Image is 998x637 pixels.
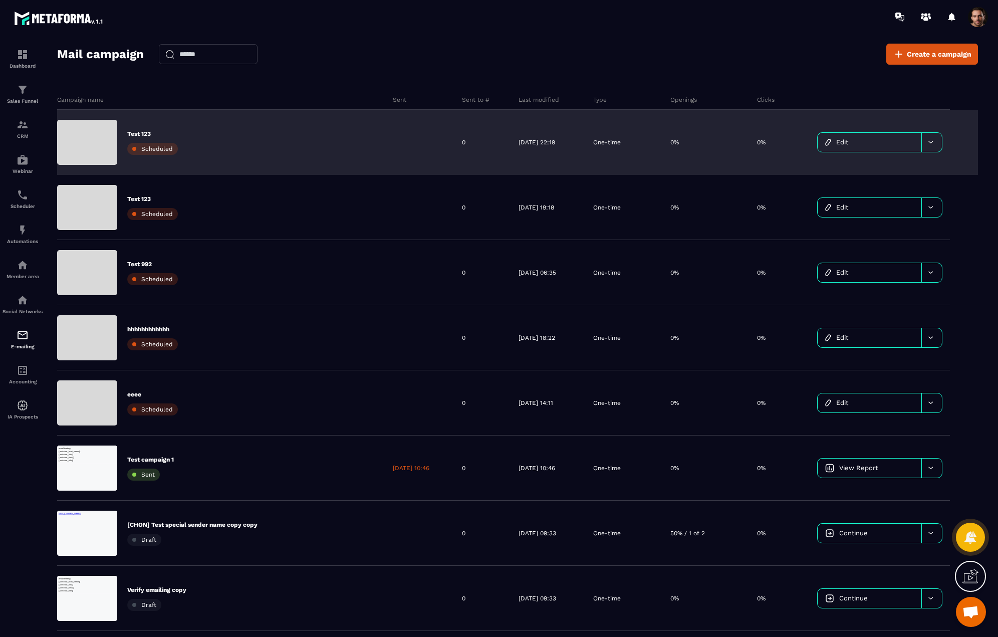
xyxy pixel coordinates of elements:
p: [DATE] 09:33 [519,594,556,602]
span: Scheduled [141,145,173,152]
img: formation [17,84,29,96]
span: Draft [141,601,156,608]
a: accountantaccountantAccounting [3,357,43,392]
p: [DATE] 22:19 [519,138,555,146]
img: accountant [17,364,29,376]
p: CRM [3,133,43,139]
p: eeee [127,390,178,398]
p: 0% [757,399,766,407]
p: {{webinar_title}} [5,44,195,54]
p: E-mailing [3,344,43,349]
img: icon [825,594,834,603]
p: Test 123 [127,195,178,203]
p: 0% [757,138,766,146]
img: email [17,329,29,341]
p: [DATE] 14:11 [519,399,553,407]
p: Type [593,96,607,104]
p: {{webinar_link}} [5,25,195,35]
img: automations [17,154,29,166]
img: icon [825,139,831,146]
a: automationsautomationsAutomations [3,217,43,252]
span: Continue [839,529,868,537]
p: {{webinar_time}} [5,35,195,45]
a: automationsautomationsMember area [3,252,43,287]
img: icon [825,399,831,406]
p: 0% [670,399,679,407]
p: 0% [757,529,766,537]
img: icon [825,334,831,341]
p: {{webinar_host_name}} [5,15,195,25]
span: Scheduled [141,210,173,218]
p: One-time [593,464,621,472]
p: [DATE] 10:46 [519,464,555,472]
p: Openings [670,96,697,104]
img: icon [825,464,834,473]
span: Sent [141,471,155,478]
p: 0 [462,138,465,146]
p: [DATE] 09:33 [519,529,556,537]
img: icon [825,269,831,276]
p: 0% [670,464,679,472]
img: logo [14,9,104,27]
p: 0% [670,203,679,211]
img: formation [17,49,29,61]
span: Draft [141,536,156,543]
p: 0% [757,464,766,472]
p: Member area [3,274,43,279]
span: Edit [836,399,848,406]
a: Continue [818,589,921,608]
a: [URL][DOMAIN_NAME] [5,6,79,14]
p: 0 [462,269,465,277]
p: 0% [670,334,679,342]
img: social-network [17,294,29,306]
a: Create a campaign [886,44,978,65]
span: View Report [839,464,878,472]
p: 0% [757,269,766,277]
a: Continue [818,524,921,543]
p: Campaign name [57,96,104,104]
p: One-time [593,529,621,537]
h2: Mail campaign [57,44,144,64]
p: One-time [593,203,621,211]
a: Edit [818,133,921,152]
a: emailemailE-mailing [3,322,43,357]
p: Test campaign 1 [127,456,174,464]
p: Last modified [519,96,559,104]
p: IA Prospects [3,414,43,419]
p: Webinar [3,168,43,174]
a: formationformationCRM [3,111,43,146]
p: email testing [5,5,195,15]
p: 0% [670,594,679,602]
p: One-time [593,138,621,146]
span: Edit [836,203,848,211]
a: Edit [818,198,921,217]
p: [DATE] 10:46 [393,464,429,472]
span: Create a campaign [907,49,971,59]
span: Edit [836,269,848,276]
p: [DATE] 18:22 [519,334,555,342]
p: 0% [670,269,679,277]
span: Scheduled [141,276,173,283]
p: hhhhhhhhhhhh [127,325,178,333]
img: icon [825,204,831,211]
p: Automations [3,239,43,244]
p: Sales Funnel [3,98,43,104]
p: [CHON] Test special sender name copy copy [127,521,258,529]
img: scheduler [17,189,29,201]
a: formationformationDashboard [3,41,43,76]
a: schedulerschedulerScheduler [3,181,43,217]
img: icon [825,529,834,538]
p: 0% [757,334,766,342]
p: [DATE] 06:35 [519,269,556,277]
a: Edit [818,393,921,412]
p: Social Networks [3,309,43,314]
p: 50% / 1 of 2 [670,529,705,537]
a: social-networksocial-networkSocial Networks [3,287,43,322]
img: automations [17,224,29,236]
p: 0 [462,464,465,472]
span: Scheduled [141,406,173,413]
